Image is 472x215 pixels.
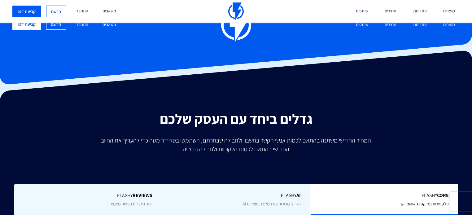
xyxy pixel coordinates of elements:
[97,136,375,153] p: המחיר החודשי משתנה בהתאם לכמות אנשי הקשר בחשבון ולחבילה שבחרתם, השתמשו בסליידר מטה כדי להעריך את ...
[437,192,449,199] b: Core
[111,201,152,207] span: יותר ביקורות בפחות מאמץ
[401,201,449,207] span: פלטפורמת מרקטינג אוטומיישן
[296,192,301,199] b: AI
[320,192,449,199] span: Flashy
[409,18,431,32] a: פתרונות
[12,18,41,30] a: קביעת דמו
[439,18,460,32] a: מוצרים
[380,18,401,32] a: מחירים
[23,192,153,199] span: Flashy
[243,201,301,207] span: הגדילו מכירות עם המלצות מוצרים AI
[46,18,66,30] a: הרשם
[46,6,66,17] a: הרשם
[172,192,300,199] span: Flashy
[98,18,121,32] a: משאבים
[72,18,93,32] a: התחבר
[12,6,41,17] a: קביעת דמו
[5,111,467,126] h2: גדלים ביחד עם העסק שלכם
[133,192,152,199] b: REVIEWS
[351,18,373,32] a: שותפים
